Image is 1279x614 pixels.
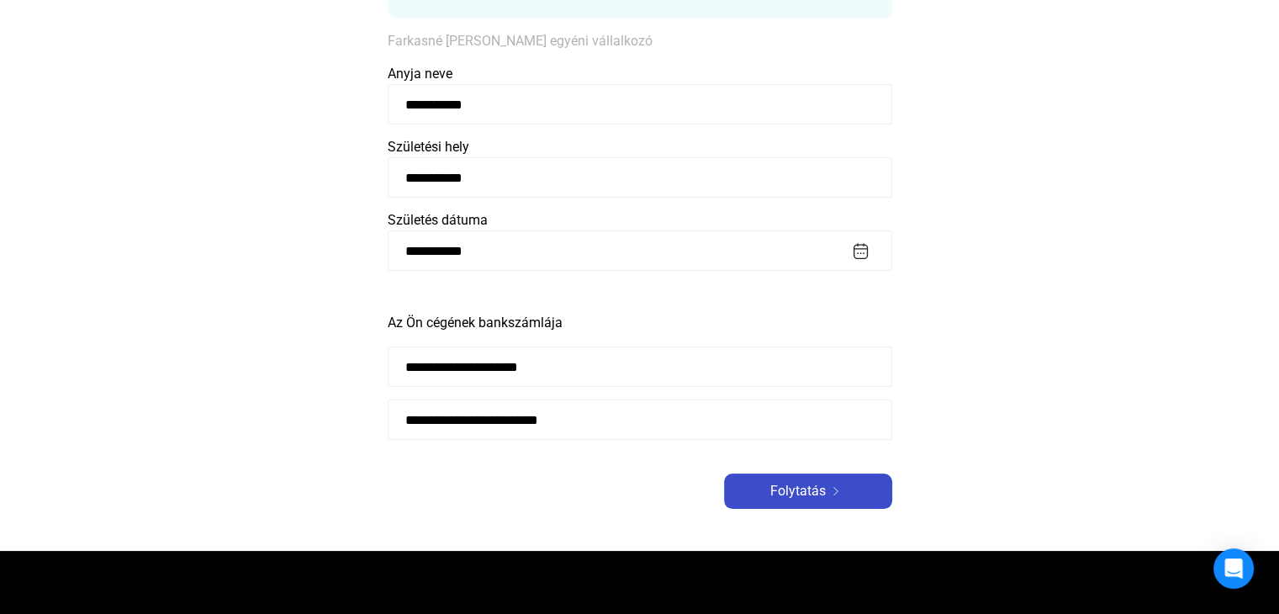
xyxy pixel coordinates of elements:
font: Farkasné [PERSON_NAME] egyéni vállalkozó [388,33,653,49]
font: Folytatás [770,483,826,499]
font: Születési hely [388,139,469,155]
button: Folytatásjobbra nyíl-fehér [724,474,892,509]
div: Intercom Messenger megnyitása [1213,548,1254,589]
font: Anyja neve [388,66,452,82]
font: Az Ön cégének bankszámlája [388,315,563,331]
font: Születés dátuma [388,212,488,228]
img: jobbra nyíl-fehér [826,487,846,495]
